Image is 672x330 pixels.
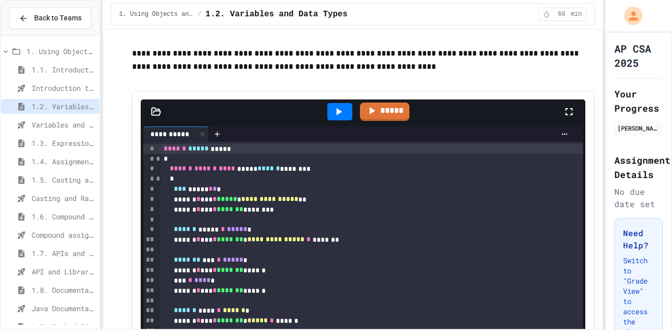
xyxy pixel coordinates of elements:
span: 1.7. APIs and Libraries [32,248,95,259]
span: Java Documentation with Comments - Topic 1.8 [32,303,95,314]
button: Back to Teams [9,7,91,29]
span: 1. Using Objects and Methods [119,10,194,18]
div: No due date set [614,186,663,210]
span: 1.8. Documentation with Comments and Preconditions [32,285,95,295]
span: 1.3. Expressions and Output [New] [32,138,95,148]
h2: Your Progress [614,87,663,115]
span: Back to Teams [34,13,82,23]
span: Casting and Ranges of variables - Quiz [32,193,95,204]
span: 1.4. Assignment and Input [32,156,95,167]
span: 1.1. Introduction to Algorithms, Programming, and Compilers [32,64,95,75]
h1: AP CSA 2025 [614,41,663,70]
div: My Account [613,4,645,28]
span: 60 [553,10,570,18]
span: 1.5. Casting and Ranges of Values [32,174,95,185]
span: Introduction to Algorithms, Programming, and Compilers [32,83,95,93]
h3: Need Help? [623,227,654,251]
span: Variables and Data Types - Quiz [32,119,95,130]
span: 1. Using Objects and Methods [27,46,95,57]
span: 1.6. Compound Assignment Operators [32,211,95,222]
div: [PERSON_NAME] [617,123,660,133]
span: 1.2. Variables and Data Types [32,101,95,112]
span: min [571,10,582,18]
span: API and Libraries - Topic 1.7 [32,266,95,277]
h2: Assignment Details [614,153,663,182]
span: / [198,10,201,18]
span: Compound assignment operators - Quiz [32,230,95,240]
span: 1.2. Variables and Data Types [205,8,347,20]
